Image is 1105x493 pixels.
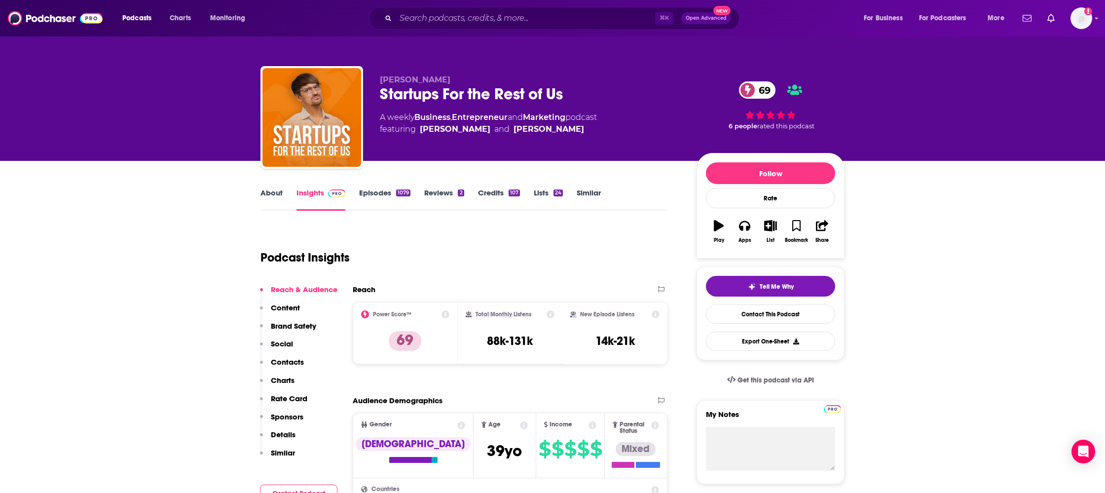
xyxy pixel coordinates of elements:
[260,188,283,211] a: About
[260,430,295,448] button: Details
[373,311,411,318] h2: Power Score™
[203,10,258,26] button: open menu
[170,11,191,25] span: Charts
[686,16,727,21] span: Open Advanced
[681,12,731,24] button: Open AdvancedNew
[539,441,551,457] span: $
[476,311,531,318] h2: Total Monthly Listens
[260,412,303,430] button: Sponsors
[550,421,572,428] span: Income
[420,123,490,135] a: Mike Taber
[210,11,245,25] span: Monitoring
[706,304,835,324] a: Contact This Podcast
[271,430,295,439] p: Details
[988,11,1004,25] span: More
[534,188,563,211] a: Lists24
[328,190,345,197] img: Podchaser Pro
[458,190,464,196] div: 2
[1070,7,1092,29] img: User Profile
[732,214,757,249] button: Apps
[1070,7,1092,29] button: Show profile menu
[8,9,103,28] img: Podchaser - Follow, Share and Rate Podcasts
[260,285,337,303] button: Reach & Audience
[380,75,450,84] span: [PERSON_NAME]
[714,237,724,243] div: Play
[758,214,783,249] button: List
[271,285,337,294] p: Reach & Audience
[523,113,565,122] a: Marketing
[389,331,421,351] p: 69
[478,188,520,211] a: Credits107
[577,188,601,211] a: Similar
[260,339,293,357] button: Social
[353,285,375,294] h2: Reach
[919,11,966,25] span: For Podcasters
[857,10,915,26] button: open menu
[655,12,673,25] span: ⌘ K
[450,113,452,122] span: ,
[697,75,845,136] div: 69 6 peoplerated this podcast
[1071,440,1095,463] div: Open Intercom Messenger
[706,188,835,208] div: Rate
[1070,7,1092,29] span: Logged in as thomaskoenig
[271,303,300,312] p: Content
[260,394,307,412] button: Rate Card
[620,421,650,434] span: Parental Status
[553,190,563,196] div: 24
[749,81,775,99] span: 69
[488,421,501,428] span: Age
[824,404,841,413] a: Pro website
[260,321,316,340] button: Brand Safety
[706,410,835,427] label: My Notes
[706,162,835,184] button: Follow
[380,112,597,135] div: A weekly podcast
[271,357,304,367] p: Contacts
[452,113,508,122] a: Entrepreneur
[369,421,392,428] span: Gender
[552,441,563,457] span: $
[494,123,510,135] span: and
[760,283,794,291] span: Tell Me Why
[783,214,809,249] button: Bookmark
[260,357,304,376] button: Contacts
[729,122,757,130] span: 6 people
[260,448,295,466] button: Similar
[296,188,345,211] a: InsightsPodchaser Pro
[981,10,1017,26] button: open menu
[260,376,295,394] button: Charts
[514,123,584,135] a: Rob Walling
[580,311,634,318] h2: New Episode Listens
[271,376,295,385] p: Charts
[396,190,410,196] div: 1079
[564,441,576,457] span: $
[271,448,295,457] p: Similar
[824,405,841,413] img: Podchaser Pro
[487,441,522,460] span: 39 yo
[262,68,361,167] img: Startups For the Rest of Us
[577,441,589,457] span: $
[1019,10,1035,27] a: Show notifications dropdown
[1084,7,1092,15] svg: Add a profile image
[353,396,442,405] h2: Audience Demographics
[115,10,164,26] button: open menu
[706,276,835,297] button: tell me why sparkleTell Me Why
[271,339,293,348] p: Social
[163,10,197,26] a: Charts
[378,7,749,30] div: Search podcasts, credits, & more...
[356,437,471,451] div: [DEMOGRAPHIC_DATA]
[706,332,835,351] button: Export One-Sheet
[706,214,732,249] button: Play
[785,237,808,243] div: Bookmark
[371,486,400,493] span: Countries
[1043,10,1059,27] a: Show notifications dropdown
[260,303,300,321] button: Content
[359,188,410,211] a: Episodes1079
[260,250,350,265] h1: Podcast Insights
[810,214,835,249] button: Share
[737,376,814,384] span: Get this podcast via API
[271,321,316,331] p: Brand Safety
[396,10,655,26] input: Search podcasts, credits, & more...
[380,123,597,135] span: featuring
